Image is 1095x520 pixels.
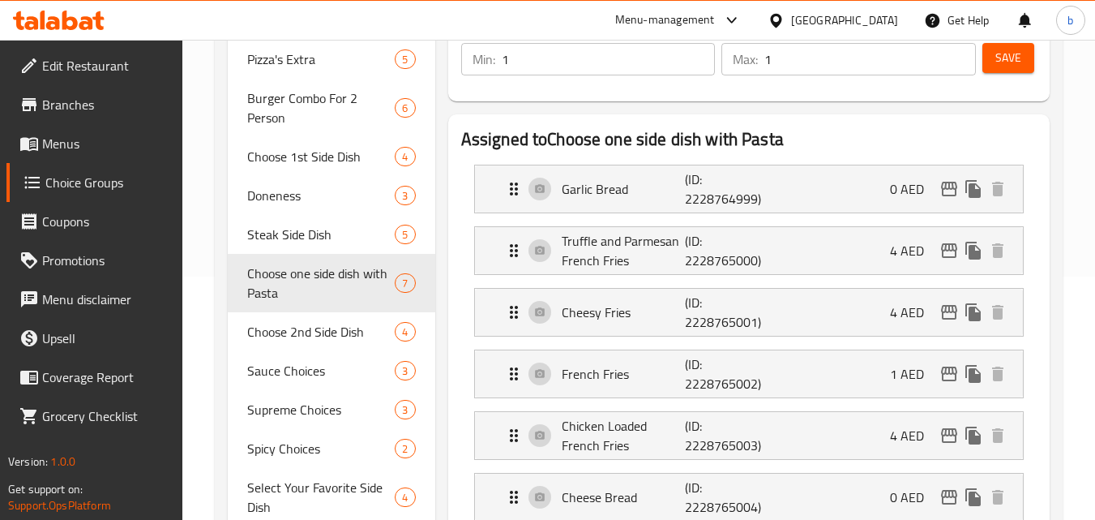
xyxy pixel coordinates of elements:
[247,49,395,69] span: Pizza's Extra
[475,227,1023,274] div: Expand
[986,177,1010,201] button: delete
[961,423,986,448] button: duplicate
[396,101,414,116] span: 6
[395,49,415,69] div: Choices
[247,186,395,205] span: Doneness
[6,85,183,124] a: Branches
[791,11,898,29] div: [GEOGRAPHIC_DATA]
[396,52,414,67] span: 5
[937,239,961,263] button: edit
[461,405,1037,466] li: Expand
[961,177,986,201] button: duplicate
[42,290,170,309] span: Menu disclaimer
[6,280,183,319] a: Menu disclaimer
[733,49,758,69] p: Max:
[247,264,395,303] span: Choose one side dish with Pasta
[42,329,170,348] span: Upsell
[395,98,415,118] div: Choices
[8,451,48,472] span: Version:
[42,406,170,426] span: Grocery Checklist
[615,11,715,30] div: Menu-management
[961,362,986,386] button: duplicate
[396,324,414,340] span: 4
[890,303,937,322] p: 4 AED
[685,231,768,270] p: (ID: 2228765000)
[961,485,986,509] button: duplicate
[228,254,434,312] div: Choose one side dish with Pasta7
[396,227,414,243] span: 5
[42,212,170,231] span: Coupons
[247,478,395,517] span: Select Your Favorite Side Dish
[42,367,170,387] span: Coverage Report
[228,176,434,215] div: Doneness3
[6,319,183,358] a: Upsell
[396,490,414,505] span: 4
[228,79,434,137] div: Burger Combo For 2 Person6
[685,293,768,332] p: (ID: 2228765001)
[247,147,395,166] span: Choose 1st Side Dish
[461,158,1037,220] li: Expand
[685,478,768,517] p: (ID: 2228765004)
[562,303,686,322] p: Cheesy Fries
[396,188,414,204] span: 3
[562,416,686,455] p: Chicken Loaded French Fries
[562,488,686,507] p: Cheese Bread
[42,134,170,153] span: Menus
[42,56,170,75] span: Edit Restaurant
[228,137,434,176] div: Choose 1st Side Dish4
[937,362,961,386] button: edit
[986,300,1010,324] button: delete
[42,251,170,270] span: Promotions
[890,426,937,445] p: 4 AED
[461,281,1037,343] li: Expand
[475,165,1023,213] div: Expand
[1067,11,1073,29] span: b
[45,173,170,192] span: Choice Groups
[982,43,1034,73] button: Save
[8,479,83,500] span: Get support on:
[247,88,395,127] span: Burger Combo For 2 Person
[986,239,1010,263] button: delete
[685,416,768,455] p: (ID: 2228765003)
[6,124,183,163] a: Menus
[995,48,1021,68] span: Save
[228,351,434,390] div: Sauce Choices3
[685,170,768,208] p: (ID: 2228764999)
[890,364,937,384] p: 1 AED
[395,147,415,166] div: Choices
[395,186,415,205] div: Choices
[6,202,183,241] a: Coupons
[395,439,415,458] div: Choices
[395,361,415,380] div: Choices
[396,363,414,379] span: 3
[395,322,415,342] div: Choices
[8,495,111,516] a: Support.OpsPlatform
[6,163,183,202] a: Choice Groups
[247,439,395,458] span: Spicy Choices
[890,179,937,199] p: 0 AED
[461,343,1037,405] li: Expand
[475,289,1023,336] div: Expand
[396,276,414,291] span: 7
[685,355,768,393] p: (ID: 2228765002)
[937,423,961,448] button: edit
[396,402,414,418] span: 3
[562,231,686,270] p: Truffle and Parmesan French Fries
[395,400,415,419] div: Choices
[961,239,986,263] button: duplicate
[475,412,1023,459] div: Expand
[986,485,1010,509] button: delete
[6,241,183,280] a: Promotions
[42,95,170,114] span: Branches
[6,358,183,397] a: Coverage Report
[228,215,434,254] div: Steak Side Dish5
[247,400,395,419] span: Supreme Choices
[937,485,961,509] button: edit
[396,441,414,457] span: 2
[396,149,414,165] span: 4
[228,390,434,429] div: Supreme Choices3
[228,429,434,468] div: Spicy Choices2
[562,364,686,384] p: French Fries
[461,220,1037,281] li: Expand
[228,40,434,79] div: Pizza's Extra5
